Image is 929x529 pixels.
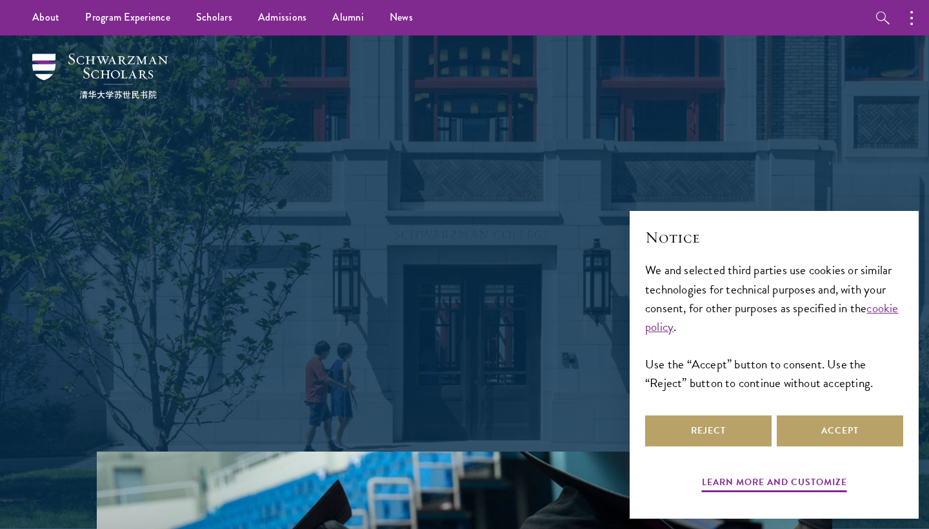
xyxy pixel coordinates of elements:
[645,299,899,336] a: cookie policy
[32,54,168,99] img: Schwarzman Scholars
[645,261,903,392] div: We and selected third parties use cookies or similar technologies for technical purposes and, wit...
[702,474,847,494] button: Learn more and customize
[645,226,903,248] h2: Notice
[645,415,772,446] button: Reject
[777,415,903,446] button: Accept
